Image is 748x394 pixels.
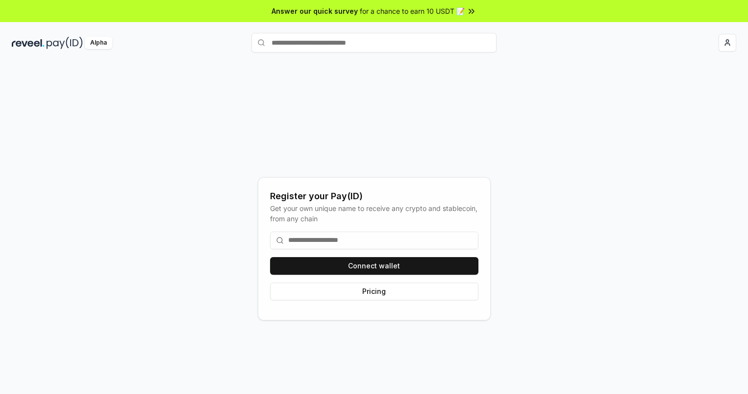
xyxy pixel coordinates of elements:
img: reveel_dark [12,37,45,49]
img: pay_id [47,37,83,49]
div: Alpha [85,37,112,49]
button: Pricing [270,283,478,300]
div: Get your own unique name to receive any crypto and stablecoin, from any chain [270,203,478,224]
button: Connect wallet [270,257,478,275]
span: for a chance to earn 10 USDT 📝 [360,6,465,16]
span: Answer our quick survey [272,6,358,16]
div: Register your Pay(ID) [270,189,478,203]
